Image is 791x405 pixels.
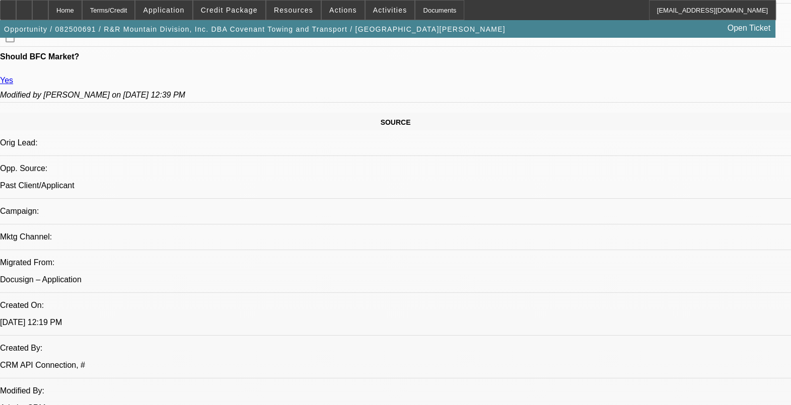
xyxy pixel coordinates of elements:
button: Actions [322,1,365,20]
span: Actions [329,6,357,14]
a: Open Ticket [724,20,774,37]
span: Opportunity / 082500691 / R&R Mountain Division, Inc. DBA Covenant Towing and Transport / [GEOGRA... [4,25,506,33]
span: Application [143,6,184,14]
span: Resources [274,6,313,14]
button: Credit Package [193,1,265,20]
span: Activities [373,6,407,14]
button: Application [135,1,192,20]
button: Activities [366,1,415,20]
span: Credit Package [201,6,258,14]
button: Resources [266,1,321,20]
span: SOURCE [381,118,411,126]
